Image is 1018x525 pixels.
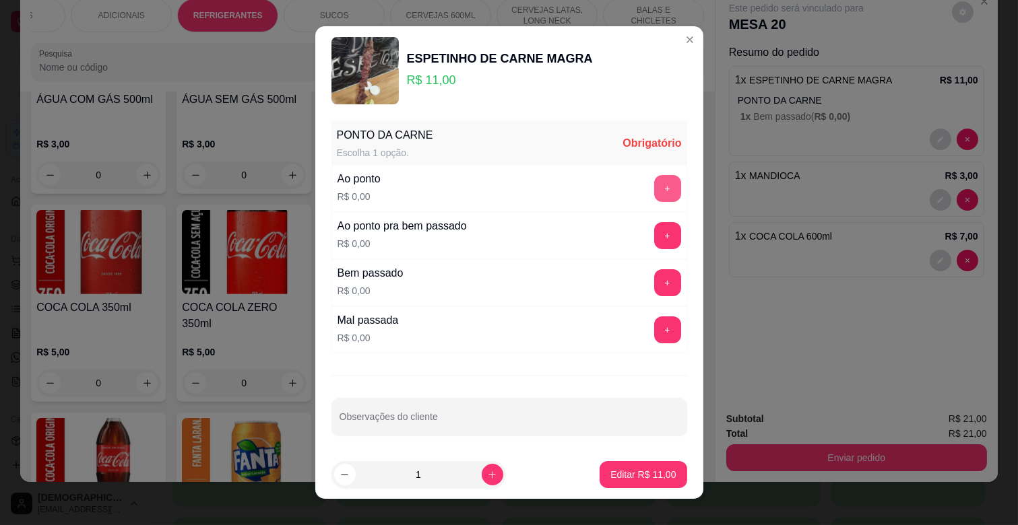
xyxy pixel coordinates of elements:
[338,284,404,297] p: R$ 0,00
[654,316,681,343] button: add
[654,222,681,249] button: add
[338,331,399,345] p: R$ 0,00
[600,461,687,488] button: Editar R$ 11,00
[338,312,399,328] div: Mal passada
[338,218,467,234] div: Ao ponto pra bem passado
[334,464,356,485] button: decrease-product-quantity
[340,415,679,429] input: Observações do cliente
[338,171,381,187] div: Ao ponto
[338,190,381,203] p: R$ 0,00
[407,49,593,68] div: ESPETINHO DE CARNE MAGRA
[337,146,433,160] div: Escolha 1 opção.
[679,29,701,50] button: Close
[338,265,404,281] div: Bem passado
[654,269,681,296] button: add
[610,468,676,481] p: Editar R$ 11,00
[337,127,433,143] div: PONTO DA CARNE
[623,135,681,151] div: Obrigatório
[482,464,503,485] button: increase-product-quantity
[407,71,593,90] p: R$ 11,00
[331,37,399,104] img: product-image
[338,237,467,250] p: R$ 0,00
[654,175,681,202] button: add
